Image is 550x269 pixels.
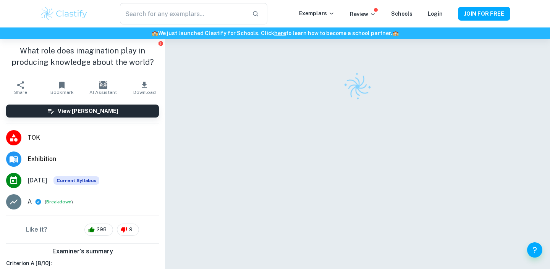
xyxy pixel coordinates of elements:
button: AI Assistant [82,77,124,98]
a: Schools [391,11,412,17]
span: Download [133,90,156,95]
h1: What role does imagination play in producing knowledge about the world? [6,45,159,68]
input: Search for any exemplars... [120,3,246,24]
button: JOIN FOR FREE [458,7,510,21]
a: here [274,30,286,36]
h6: View [PERSON_NAME] [58,107,118,115]
button: Bookmark [41,77,82,98]
button: Download [124,77,165,98]
span: TOK [27,133,159,142]
img: Clastify logo [40,6,88,21]
span: 298 [92,226,111,234]
span: ( ) [45,198,73,206]
span: 9 [125,226,137,234]
span: 🏫 [152,30,158,36]
span: AI Assistant [89,90,117,95]
span: 🏫 [392,30,399,36]
h6: Examiner's summary [3,247,162,256]
img: AI Assistant [99,81,107,89]
p: Exemplars [299,9,335,18]
button: Help and Feedback [527,242,542,258]
button: Breakdown [46,198,71,205]
span: [DATE] [27,176,47,185]
span: Exhibition [27,155,159,164]
button: View [PERSON_NAME] [6,105,159,118]
h6: Like it? [26,225,47,234]
div: 9 [117,224,139,236]
span: Bookmark [50,90,74,95]
a: Login [428,11,443,17]
button: Report issue [158,40,163,46]
span: Current Syllabus [53,176,99,185]
h6: We just launched Clastify for Schools. Click to learn how to become a school partner. [2,29,548,37]
img: Clastify logo [339,68,377,106]
div: This exemplar is based on the current syllabus. Feel free to refer to it for inspiration/ideas wh... [53,176,99,185]
p: Review [350,10,376,18]
span: Share [14,90,27,95]
p: A [27,197,32,206]
div: 298 [84,224,113,236]
h6: Criterion A [ 8 / 10 ]: [6,259,159,267]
